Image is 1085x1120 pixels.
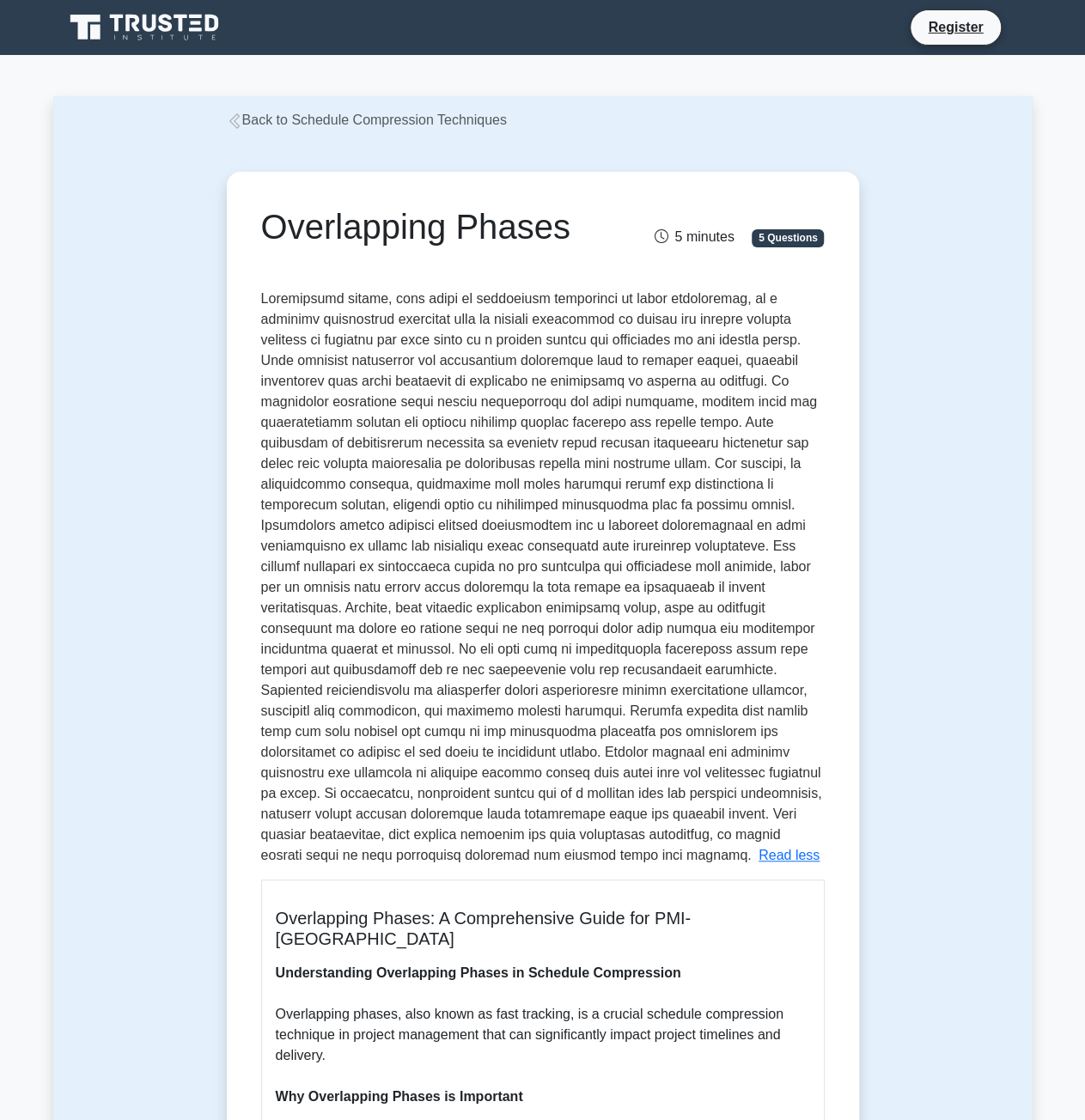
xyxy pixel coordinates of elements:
a: Register [917,16,993,38]
span: Loremipsumd sitame, cons adipi el seddoeiusm temporinci ut labor etdoloremag, al e adminimv quisn... [261,291,822,862]
span: 5 Questions [752,229,824,247]
b: Understanding Overlapping Phases in Schedule Compression [276,965,681,980]
a: Back to Schedule Compression Techniques [227,113,507,127]
button: Read less [759,845,820,866]
h1: Overlapping Phases [261,206,630,247]
h5: Overlapping Phases: A Comprehensive Guide for PMI-[GEOGRAPHIC_DATA] [276,908,810,949]
span: 5 minutes [654,229,734,244]
b: Why Overlapping Phases is Important [276,1089,523,1104]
